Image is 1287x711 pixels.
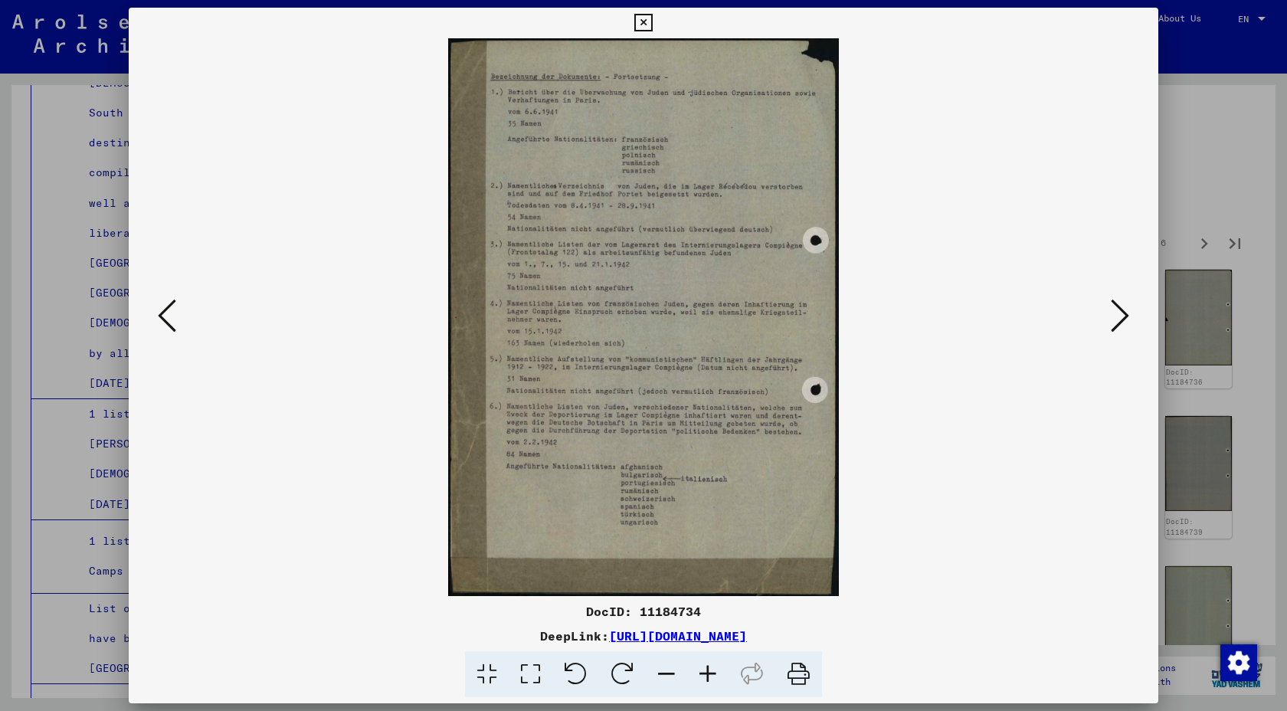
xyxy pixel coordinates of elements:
[181,38,1106,596] img: 002.jpg
[1220,644,1257,681] img: Change consent
[129,602,1158,621] div: DocID: 11184734
[609,628,747,644] a: [URL][DOMAIN_NAME]
[129,627,1158,645] div: DeepLink:
[1220,644,1256,680] div: Change consent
